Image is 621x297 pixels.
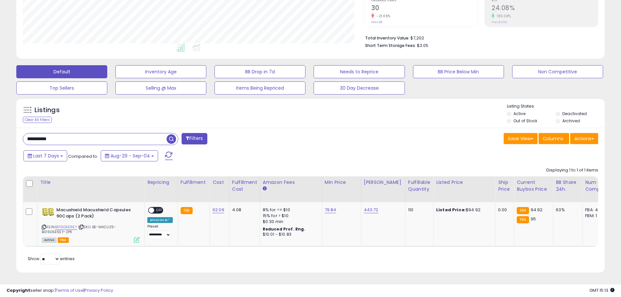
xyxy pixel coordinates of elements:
[512,65,603,78] button: Non Competitive
[101,150,158,161] button: Aug-29 - Sep-04
[585,179,609,193] div: Num of Comp.
[436,207,490,213] div: $94.92
[374,14,391,19] small: -21.05%
[314,82,405,95] button: 30 Day Decrease
[7,287,30,293] strong: Copyright
[371,20,382,24] small: Prev: 38
[364,207,378,213] a: 443.72
[263,219,317,225] div: $0.30 min
[115,65,206,78] button: Inventory Age
[365,35,409,41] b: Total Inventory Value:
[263,186,267,192] small: Amazon Fees.
[364,179,403,186] div: [PERSON_NAME]
[42,237,57,243] span: All listings currently available for purchase on Amazon
[58,237,69,243] span: FBA
[546,167,598,173] div: Displaying 1 to 1 of 1 items
[16,82,107,95] button: Top Sellers
[495,14,511,19] small: 189.08%
[23,150,67,161] button: Last 7 Days
[539,133,569,144] button: Columns
[556,207,577,213] div: 63%
[147,179,175,186] div: Repricing
[33,153,59,159] span: Last 7 Days
[585,207,607,213] div: FBA: 4
[147,217,173,223] div: Amazon AI *
[562,118,580,124] label: Archived
[507,103,605,110] p: Listing States:
[513,111,525,116] label: Active
[232,207,255,213] div: 4.08
[42,224,116,234] span: | SKU: BE-MACU25-B015G5E6EY-2PK
[182,133,207,144] button: Filters
[56,287,83,293] a: Terms of Use
[214,82,305,95] button: Items Being Repriced
[16,65,107,78] button: Default
[263,226,305,232] b: Reduced Prof. Rng.
[531,207,543,213] span: 94.92
[181,207,193,214] small: FBA
[517,179,550,193] div: Current Buybox Price
[7,288,113,294] div: seller snap | |
[23,117,52,123] div: Clear All Filters
[589,287,614,293] span: 2025-09-12 15:13 GMT
[325,207,336,213] a: 79.84
[28,256,75,262] span: Show: entries
[111,153,150,159] span: Aug-29 - Sep-04
[504,133,538,144] button: Save View
[56,207,136,221] b: Macushield Macushield Capsules 90Caps (2 Pack)
[115,82,206,95] button: Selling @ Max
[492,20,507,24] small: Prev: 8.33%
[436,207,466,213] b: Listed Price:
[84,287,113,293] a: Privacy Policy
[40,179,142,186] div: Title
[556,179,580,193] div: BB Share 24h.
[517,216,529,223] small: FBA
[413,65,504,78] button: BB Price Below Min
[42,207,55,217] img: 51Jbz7ePShL._SL40_.jpg
[408,207,428,213] div: 110
[314,65,405,78] button: Needs to Reprice
[365,34,593,41] li: $7,202
[365,43,416,48] b: Short Term Storage Fees:
[325,179,358,186] div: Min Price
[531,216,536,222] span: 95
[35,106,60,115] h5: Listings
[213,179,227,186] div: Cost
[517,207,529,214] small: FBA
[498,207,509,213] div: 0.00
[263,179,319,186] div: Amazon Fees
[263,207,317,213] div: 8% for <= $10
[417,42,428,49] span: $3.05
[68,153,98,159] span: Compared to:
[513,118,537,124] label: Out of Stock
[263,213,317,219] div: 15% for > $10
[371,4,478,13] h2: 30
[214,65,305,78] button: BB Drop in 7d
[543,135,563,142] span: Columns
[147,224,173,239] div: Preset:
[562,111,587,116] label: Deactivated
[436,179,493,186] div: Listed Price
[570,133,598,144] button: Actions
[232,179,257,193] div: Fulfillment Cost
[408,179,431,193] div: Fulfillable Quantity
[213,207,224,213] a: 62.09
[181,179,207,186] div: Fulfillment
[492,4,598,13] h2: 24.08%
[42,207,140,242] div: ASIN:
[498,179,511,193] div: Ship Price
[55,224,77,230] a: B015G5E6EY
[154,208,165,213] span: OFF
[263,232,317,237] div: $10.01 - $10.83
[585,213,607,219] div: FBM: 1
